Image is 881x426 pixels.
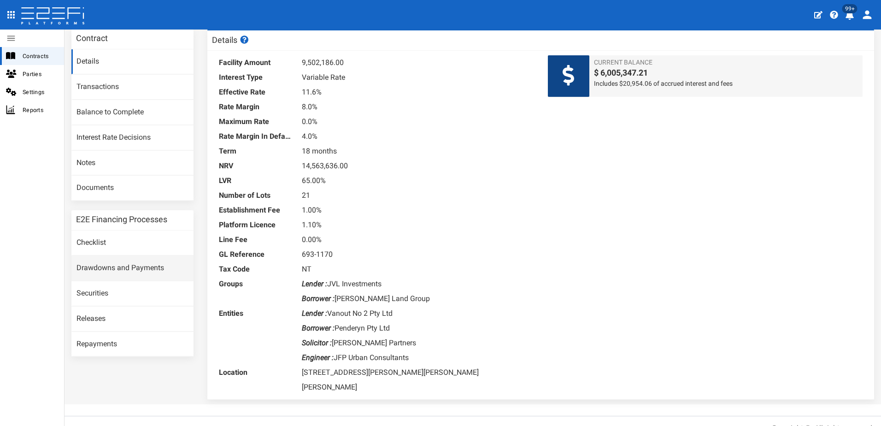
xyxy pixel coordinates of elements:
[219,70,293,85] dt: Interest Type
[23,51,57,61] span: Contracts
[219,55,293,70] dt: Facility Amount
[219,277,293,291] dt: Groups
[219,144,293,159] dt: Term
[302,203,534,218] dd: 1.00%
[302,291,534,306] dd: [PERSON_NAME] Land Group
[302,306,534,321] dd: Vanout No 2 Pty Ltd
[71,176,194,201] a: Documents
[219,203,293,218] dt: Establishment Fee
[302,294,335,303] i: Borrower :
[219,247,293,262] dt: GL Reference
[219,262,293,277] dt: Tax Code
[302,338,332,347] i: Solicitor :
[302,100,534,114] dd: 8.0%
[76,215,167,224] h3: E2E Financing Processes
[219,306,293,321] dt: Entities
[302,262,534,277] dd: NT
[219,100,293,114] dt: Rate Margin
[302,336,534,350] dd: [PERSON_NAME] Partners
[594,58,858,67] span: Current Balance
[302,321,534,336] dd: Penderyn Pty Ltd
[71,75,194,100] a: Transactions
[212,35,250,44] h3: Details
[302,114,534,129] dd: 0.0%
[302,70,534,85] dd: Variable Rate
[71,307,194,331] a: Releases
[302,159,534,173] dd: 14,563,636.00
[219,232,293,247] dt: Line Fee
[219,114,293,129] dt: Maximum Rate
[219,85,293,100] dt: Effective Rate
[302,279,327,288] i: Lender :
[71,125,194,150] a: Interest Rate Decisions
[71,281,194,306] a: Securities
[71,332,194,357] a: Repayments
[219,365,293,380] dt: Location
[302,353,334,362] i: Engineer :
[302,188,534,203] dd: 21
[71,100,194,125] a: Balance to Complete
[594,67,858,79] span: $ 6,005,347.21
[302,365,534,395] dd: [STREET_ADDRESS][PERSON_NAME][PERSON_NAME][PERSON_NAME]
[71,256,194,281] a: Drawdowns and Payments
[219,129,293,144] dt: Rate Margin In Default
[302,173,534,188] dd: 65.00%
[219,218,293,232] dt: Platform Licence
[302,55,534,70] dd: 9,502,186.00
[23,87,57,97] span: Settings
[302,129,534,144] dd: 4.0%
[302,324,335,332] i: Borrower :
[302,144,534,159] dd: 18 months
[302,309,327,318] i: Lender :
[302,232,534,247] dd: 0.00%
[23,105,57,115] span: Reports
[302,218,534,232] dd: 1.10%
[302,277,534,291] dd: JVL Investments
[594,79,858,88] span: Includes $20,954.06 of accrued interest and fees
[71,49,194,74] a: Details
[23,69,57,79] span: Parties
[302,247,534,262] dd: 693-1170
[302,85,534,100] dd: 11.6%
[219,159,293,173] dt: NRV
[302,350,534,365] dd: JFP Urban Consultants
[219,188,293,203] dt: Number of Lots
[76,34,108,42] h3: Contract
[71,151,194,176] a: Notes
[219,173,293,188] dt: LVR
[71,231,194,255] a: Checklist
